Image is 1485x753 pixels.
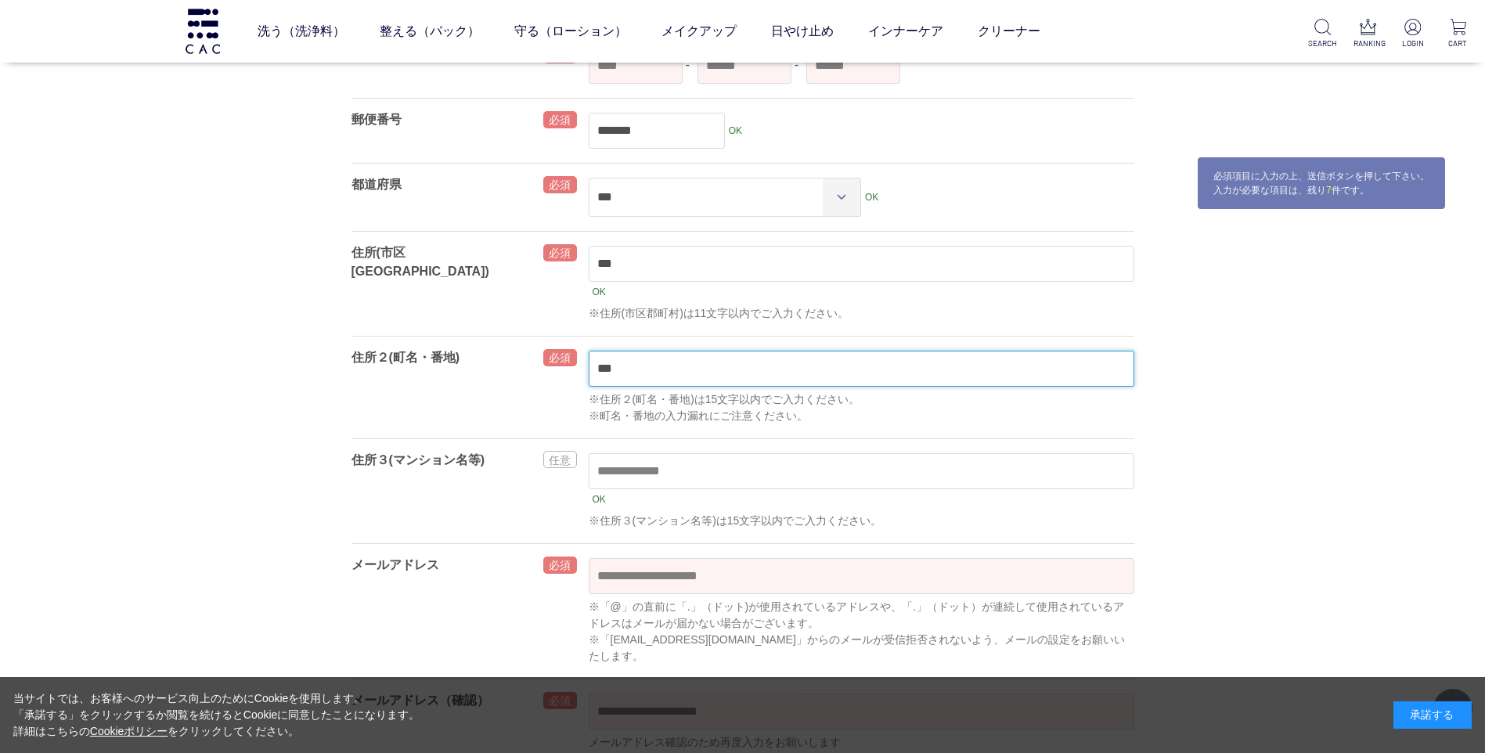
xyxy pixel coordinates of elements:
a: 守る（ローション） [514,9,627,53]
div: OK [861,188,882,207]
div: OK [589,283,610,301]
p: CART [1444,38,1472,49]
a: 日やけ止め [771,9,834,53]
a: SEARCH [1308,19,1337,49]
div: OK [725,121,746,140]
a: Cookieポリシー [90,725,168,737]
a: 洗う（洗浄料） [258,9,345,53]
div: 必須項目に入力の上、送信ボタンを押して下さい。 入力が必要な項目は、残り 件です。 [1197,157,1446,210]
div: ※住所２(町名・番地)は15文字以内でご入力ください。 ※町名・番地の入力漏れにご注意ください。 [589,391,1134,424]
label: 都道府県 [351,178,402,191]
div: OK [589,490,610,509]
div: ※「@」の直前に「.」（ドット)が使用されているアドレスや、「.」（ドット）が連続して使用されているアドレスはメールが届かない場合がございます。 ※「[EMAIL_ADDRESS][DOMAIN... [589,599,1134,665]
p: RANKING [1353,38,1382,49]
div: 承諾する [1393,701,1472,729]
label: 郵便番号 [351,113,402,126]
div: ※住所３(マンション名等)は15文字以内でご入力ください。 [589,513,1134,529]
label: 住所２(町名・番地) [351,351,460,364]
div: 当サイトでは、お客様へのサービス向上のためにCookieを使用します。 「承諾する」をクリックするか閲覧を続けるとCookieに同意したことになります。 詳細はこちらの をクリックしてください。 [13,690,420,740]
a: RANKING [1353,19,1382,49]
a: CART [1444,19,1472,49]
div: ※住所(市区郡町村)は11文字以内でご入力ください。 [589,305,1134,322]
a: クリーナー [978,9,1040,53]
label: メールアドレス [351,558,439,571]
p: LOGIN [1398,38,1427,49]
a: 整える（パック） [380,9,480,53]
a: メイクアップ [661,9,737,53]
p: SEARCH [1308,38,1337,49]
a: LOGIN [1398,19,1427,49]
label: 住所(市区[GEOGRAPHIC_DATA]) [351,246,489,278]
img: logo [183,9,222,53]
span: 7 [1326,185,1332,196]
a: インナーケア [868,9,943,53]
label: 住所３(マンション名等) [351,453,485,467]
